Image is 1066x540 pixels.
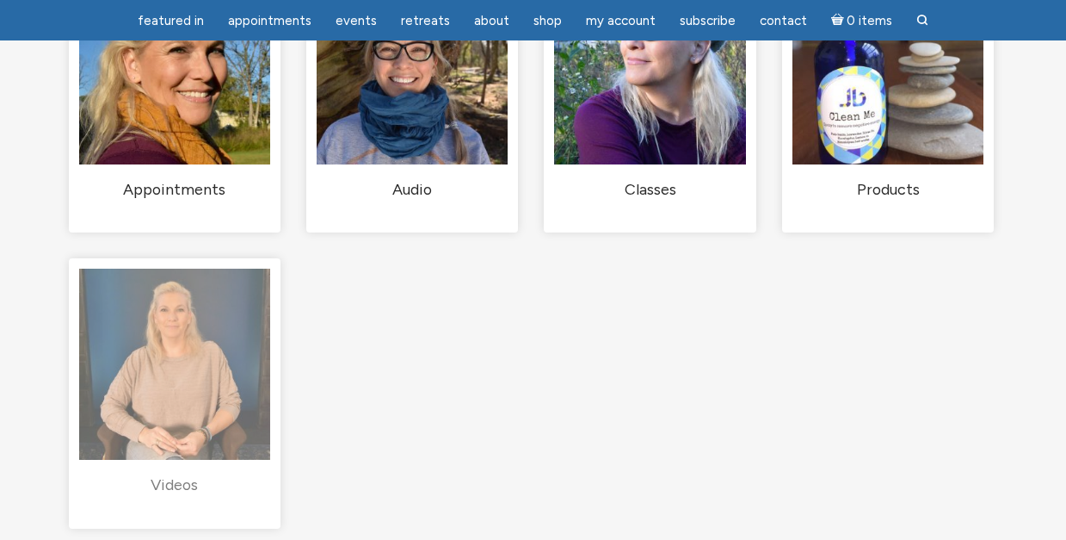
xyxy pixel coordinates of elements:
span: Contact [760,13,807,28]
a: About [464,4,520,38]
h2: Appointments [79,179,270,199]
span: 0 items [847,15,892,28]
h2: Videos [79,475,270,494]
span: Subscribe [680,13,736,28]
span: Retreats [401,13,450,28]
a: Visit product category Videos [79,269,270,495]
a: featured in [127,4,214,38]
a: Shop [523,4,572,38]
h2: Products [792,179,983,199]
span: Shop [533,13,562,28]
a: Events [325,4,387,38]
img: Videos [79,269,270,460]
h2: Classes [554,179,745,199]
h2: Audio [317,179,508,199]
a: Contact [749,4,817,38]
span: My Account [586,13,656,28]
span: Appointments [228,13,311,28]
a: Subscribe [669,4,746,38]
a: Cart0 items [821,3,903,38]
span: Events [336,13,377,28]
span: About [474,13,509,28]
a: My Account [576,4,666,38]
a: Appointments [218,4,322,38]
a: Retreats [391,4,460,38]
span: featured in [138,13,204,28]
i: Cart [831,13,847,28]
